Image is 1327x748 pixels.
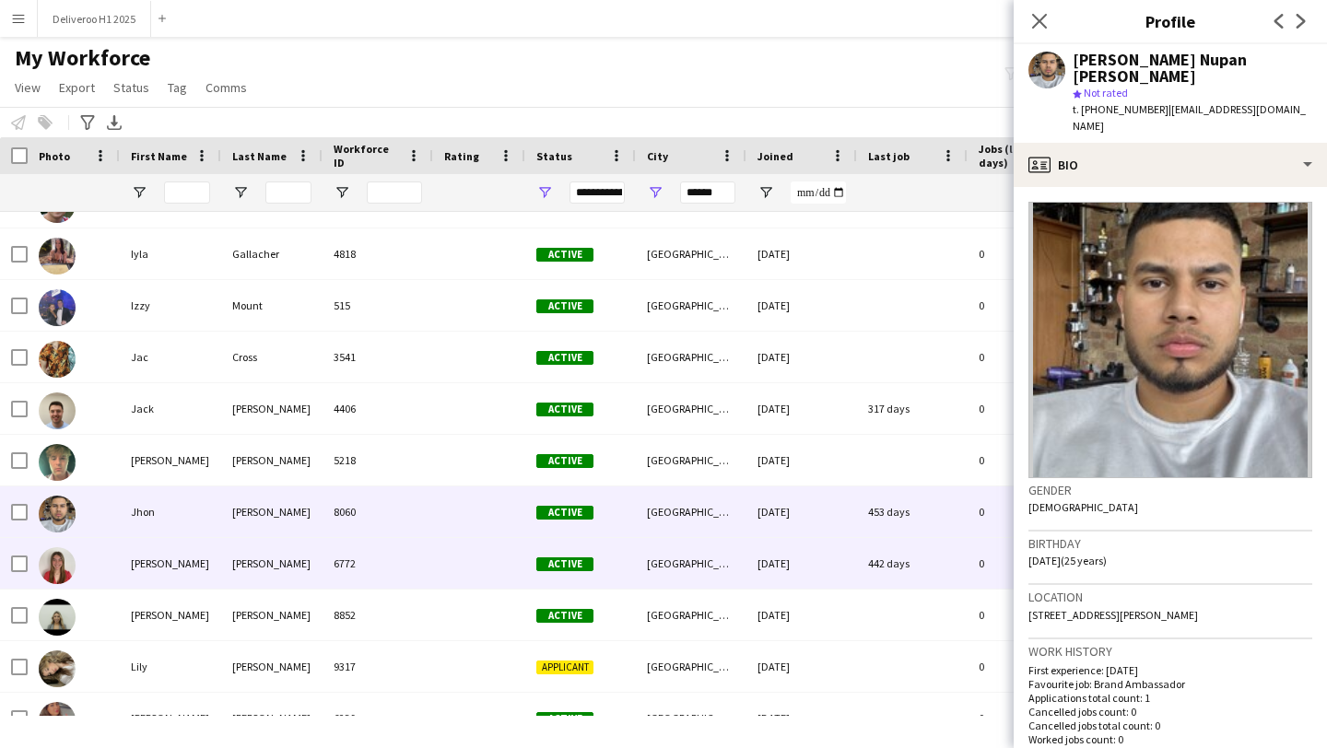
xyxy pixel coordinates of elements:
[746,590,857,640] div: [DATE]
[221,332,323,382] div: Cross
[536,184,553,201] button: Open Filter Menu
[221,228,323,279] div: Gallacher
[120,332,221,382] div: Jac
[323,590,433,640] div: 8852
[120,641,221,692] div: Lily
[636,435,746,485] div: [GEOGRAPHIC_DATA]
[323,435,433,485] div: 5218
[1028,554,1107,567] span: [DATE] (25 years)
[265,181,311,204] input: Last Name Filter Input
[334,142,400,169] span: Workforce ID
[1084,86,1128,99] span: Not rated
[323,538,433,589] div: 6772
[536,712,593,726] span: Active
[120,590,221,640] div: [PERSON_NAME]
[647,184,663,201] button: Open Filter Menu
[39,496,76,532] img: Jhon Nupan Romero
[232,184,249,201] button: Open Filter Menu
[52,76,102,99] a: Export
[38,1,151,37] button: Deliveroo H1 2025
[168,79,187,96] span: Tag
[15,79,41,96] span: View
[636,383,746,434] div: [GEOGRAPHIC_DATA]
[680,181,735,204] input: City Filter Input
[39,599,76,636] img: Leah Davies
[1073,102,1306,133] span: | [EMAIL_ADDRESS][DOMAIN_NAME]
[968,280,1087,331] div: 0
[746,693,857,743] div: [DATE]
[39,392,76,429] img: Jack Fulford
[536,149,572,163] span: Status
[746,486,857,537] div: [DATE]
[636,486,746,537] div: [GEOGRAPHIC_DATA]
[536,609,593,623] span: Active
[323,641,433,692] div: 9317
[746,332,857,382] div: [DATE]
[221,590,323,640] div: [PERSON_NAME]
[536,557,593,571] span: Active
[1014,143,1327,187] div: Bio
[746,435,857,485] div: [DATE]
[1028,589,1312,605] h3: Location
[1028,202,1312,478] img: Crew avatar or photo
[221,538,323,589] div: [PERSON_NAME]
[106,76,157,99] a: Status
[164,181,210,204] input: First Name Filter Input
[857,486,968,537] div: 453 days
[636,332,746,382] div: [GEOGRAPHIC_DATA]
[968,693,1087,743] div: 0
[76,111,99,134] app-action-btn: Advanced filters
[323,383,433,434] div: 4406
[636,228,746,279] div: [GEOGRAPHIC_DATA]
[757,184,774,201] button: Open Filter Menu
[160,76,194,99] a: Tag
[636,590,746,640] div: [GEOGRAPHIC_DATA]
[868,149,910,163] span: Last job
[221,693,323,743] div: [PERSON_NAME]
[39,444,76,481] img: Jacob Evans-Brewer
[221,280,323,331] div: Mount
[323,280,433,331] div: 515
[323,693,433,743] div: 6239
[206,79,247,96] span: Comms
[536,454,593,468] span: Active
[113,79,149,96] span: Status
[39,341,76,378] img: Jac Cross
[1028,677,1312,691] p: Favourite job: Brand Ambassador
[323,332,433,382] div: 3541
[323,486,433,537] div: 8060
[968,435,1087,485] div: 0
[15,44,150,72] span: My Workforce
[1028,705,1312,719] p: Cancelled jobs count: 0
[636,280,746,331] div: [GEOGRAPHIC_DATA]
[968,228,1087,279] div: 0
[221,641,323,692] div: [PERSON_NAME]
[968,538,1087,589] div: 0
[39,149,70,163] span: Photo
[746,538,857,589] div: [DATE]
[536,248,593,262] span: Active
[120,228,221,279] div: Iyla
[131,149,187,163] span: First Name
[221,383,323,434] div: [PERSON_NAME]
[968,641,1087,692] div: 0
[59,79,95,96] span: Export
[536,506,593,520] span: Active
[444,149,479,163] span: Rating
[1028,732,1312,746] p: Worked jobs count: 0
[647,149,668,163] span: City
[221,435,323,485] div: [PERSON_NAME]
[791,181,846,204] input: Joined Filter Input
[968,590,1087,640] div: 0
[1028,608,1198,622] span: [STREET_ADDRESS][PERSON_NAME]
[1028,691,1312,705] p: Applications total count: 1
[536,403,593,416] span: Active
[39,547,76,584] img: Katherine Morgan
[1073,52,1312,85] div: [PERSON_NAME] Nupan [PERSON_NAME]
[39,702,76,739] img: Maicey Ward
[536,351,593,365] span: Active
[120,280,221,331] div: Izzy
[746,641,857,692] div: [DATE]
[39,650,76,687] img: Lily Martin
[323,228,433,279] div: 4818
